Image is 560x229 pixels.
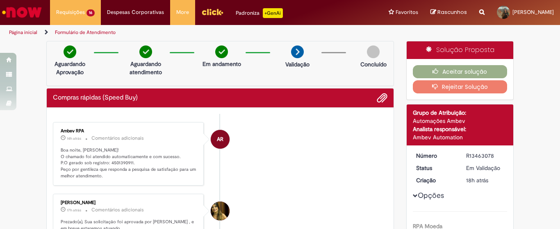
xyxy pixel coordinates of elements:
time: 29/08/2025 19:45:10 [67,136,81,141]
span: 17h atrás [67,208,81,213]
p: Concluído [360,60,387,68]
a: Formulário de Atendimento [55,29,116,36]
span: 18h atrás [466,177,488,184]
div: [PERSON_NAME] [61,200,197,205]
a: Página inicial [9,29,37,36]
p: Validação [285,60,310,68]
span: Rascunhos [437,8,467,16]
div: Ambev RPA [211,130,230,149]
span: 16 [87,9,95,16]
dt: Número [410,152,460,160]
div: Analista responsável: [413,125,508,133]
span: More [176,8,189,16]
button: Aceitar solução [413,65,508,78]
img: arrow-next.png [291,45,304,58]
span: Favoritos [396,8,418,16]
img: check-circle-green.png [64,45,76,58]
span: [PERSON_NAME] [512,9,554,16]
button: Adicionar anexos [377,93,387,103]
div: Automações Ambev [413,117,508,125]
div: Grupo de Atribuição: [413,109,508,117]
div: R13463078 [466,152,504,160]
img: check-circle-green.png [215,45,228,58]
div: Padroniza [236,8,283,18]
img: check-circle-green.png [139,45,152,58]
h2: Compras rápidas (Speed Buy) Histórico de tíquete [53,94,138,102]
p: +GenAi [263,8,283,18]
ul: Trilhas de página [6,25,367,40]
time: 29/08/2025 15:58:09 [67,208,81,213]
dt: Status [410,164,460,172]
div: 29/08/2025 15:34:46 [466,176,504,184]
img: click_logo_yellow_360x200.png [201,6,223,18]
button: Rejeitar Solução [413,80,508,93]
img: img-circle-grey.png [367,45,380,58]
span: AR [217,129,223,149]
img: ServiceNow [1,4,43,20]
span: 14h atrás [67,136,81,141]
dt: Criação [410,176,460,184]
div: Em Validação [466,164,504,172]
span: Requisições [56,8,85,16]
p: Boa noite, [PERSON_NAME]! O chamado foi atendido automaticamente e com sucesso. P.O gerado sob re... [61,147,197,179]
div: Ambev RPA [61,129,197,134]
time: 29/08/2025 15:34:46 [466,177,488,184]
div: Andresa Cristina Botelho [211,202,230,220]
small: Comentários adicionais [91,135,144,142]
p: Aguardando atendimento [126,60,166,76]
div: Solução Proposta [407,41,514,59]
p: Aguardando Aprovação [50,60,90,76]
div: Ambev Automation [413,133,508,141]
span: Despesas Corporativas [107,8,164,16]
p: Em andamento [203,60,241,68]
a: Rascunhos [430,9,467,16]
small: Comentários adicionais [91,206,144,213]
